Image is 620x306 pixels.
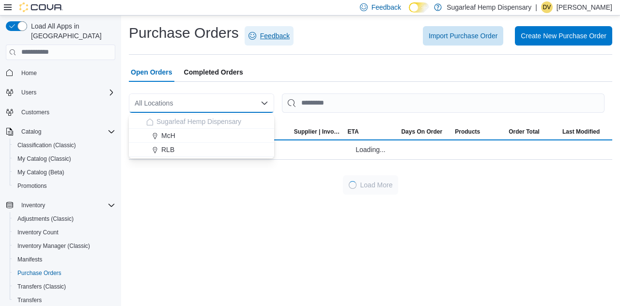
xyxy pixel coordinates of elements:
span: Sugarleaf Hemp Dispensary [156,117,241,126]
img: Cova [19,2,63,12]
span: Home [21,69,37,77]
button: RLB [129,143,274,157]
p: | [535,1,537,13]
button: Supplier | Invoice Number [290,124,344,139]
span: Catalog [21,128,41,136]
span: Last Modified [562,128,600,136]
span: Order Total [509,128,540,136]
button: Last Modified [558,124,612,139]
a: Adjustments (Classic) [14,213,77,225]
a: My Catalog (Classic) [14,153,75,165]
span: Transfers [14,294,115,306]
span: Feedback [372,2,401,12]
span: Loading... [356,144,386,155]
span: Adjustments (Classic) [17,215,74,223]
button: Catalog [17,126,45,138]
button: Inventory [17,199,49,211]
span: Inventory Manager (Classic) [14,240,115,252]
span: Inventory [17,199,115,211]
button: Close list of options [261,99,268,107]
a: Purchase Orders [14,267,65,279]
span: Import Purchase Order [429,31,497,41]
span: Manifests [14,254,115,265]
a: Inventory Manager (Classic) [14,240,94,252]
span: Feedback [260,31,290,41]
span: Inventory Manager (Classic) [17,242,90,250]
span: Transfers [17,296,42,304]
span: Customers [21,108,49,116]
span: ETA [348,128,359,136]
button: Products [451,124,505,139]
span: Transfers (Classic) [14,281,115,292]
span: Open Orders [131,62,172,82]
button: Classification (Classic) [10,138,119,152]
button: Order Total [505,124,558,139]
h1: Purchase Orders [129,23,239,43]
p: Sugarleaf Hemp Dispensary [447,1,531,13]
a: My Catalog (Beta) [14,167,68,178]
a: Customers [17,107,53,118]
span: Days On Order [401,128,442,136]
button: Users [17,87,40,98]
a: Classification (Classic) [14,139,80,151]
button: Catalog [2,125,119,138]
span: Supplier | Invoice Number [294,128,340,136]
span: Adjustments (Classic) [14,213,115,225]
button: Adjustments (Classic) [10,212,119,226]
span: RLB [161,145,174,154]
span: Load All Apps in [GEOGRAPHIC_DATA] [27,21,115,41]
a: Transfers [14,294,46,306]
div: Choose from the following options [129,115,274,157]
button: Promotions [10,179,119,193]
button: Import Purchase Order [423,26,503,46]
span: Completed Orders [184,62,243,82]
button: Inventory [2,199,119,212]
button: Purchase Orders [10,266,119,280]
span: Manifests [17,256,42,263]
span: My Catalog (Beta) [14,167,115,178]
span: Load More [360,180,393,190]
button: Home [2,66,119,80]
button: Create New Purchase Order [515,26,612,46]
a: Inventory Count [14,227,62,238]
span: Promotions [17,182,47,190]
a: Manifests [14,254,46,265]
button: Manifests [10,253,119,266]
span: Catalog [17,126,115,138]
span: McH [161,131,175,140]
span: Classification (Classic) [17,141,76,149]
span: Purchase Orders [17,269,62,277]
a: Home [17,67,41,79]
span: My Catalog (Classic) [17,155,71,163]
input: Dark Mode [409,2,429,13]
div: Danniel Ventura [541,1,553,13]
span: Inventory Count [14,227,115,238]
a: Transfers (Classic) [14,281,70,292]
button: My Catalog (Classic) [10,152,119,166]
button: Days On Order [397,124,451,139]
a: Feedback [245,26,294,46]
input: This is a search bar. After typing your query, hit enter to filter the results lower in the page. [282,93,604,113]
span: Promotions [14,180,115,192]
span: My Catalog (Beta) [17,168,64,176]
span: Purchase Orders [14,267,115,279]
button: Customers [2,105,119,119]
span: Classification (Classic) [14,139,115,151]
p: [PERSON_NAME] [557,1,612,13]
button: Inventory Count [10,226,119,239]
span: Transfers (Classic) [17,283,66,291]
span: Create New Purchase Order [521,31,606,41]
span: Users [17,87,115,98]
button: McH [129,129,274,143]
button: Transfers (Classic) [10,280,119,293]
span: Loading [347,180,357,190]
button: Users [2,86,119,99]
span: My Catalog (Classic) [14,153,115,165]
span: Customers [17,106,115,118]
button: My Catalog (Beta) [10,166,119,179]
span: Products [455,128,480,136]
span: Home [17,67,115,79]
span: Inventory Count [17,229,59,236]
button: LoadingLoad More [343,175,399,195]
